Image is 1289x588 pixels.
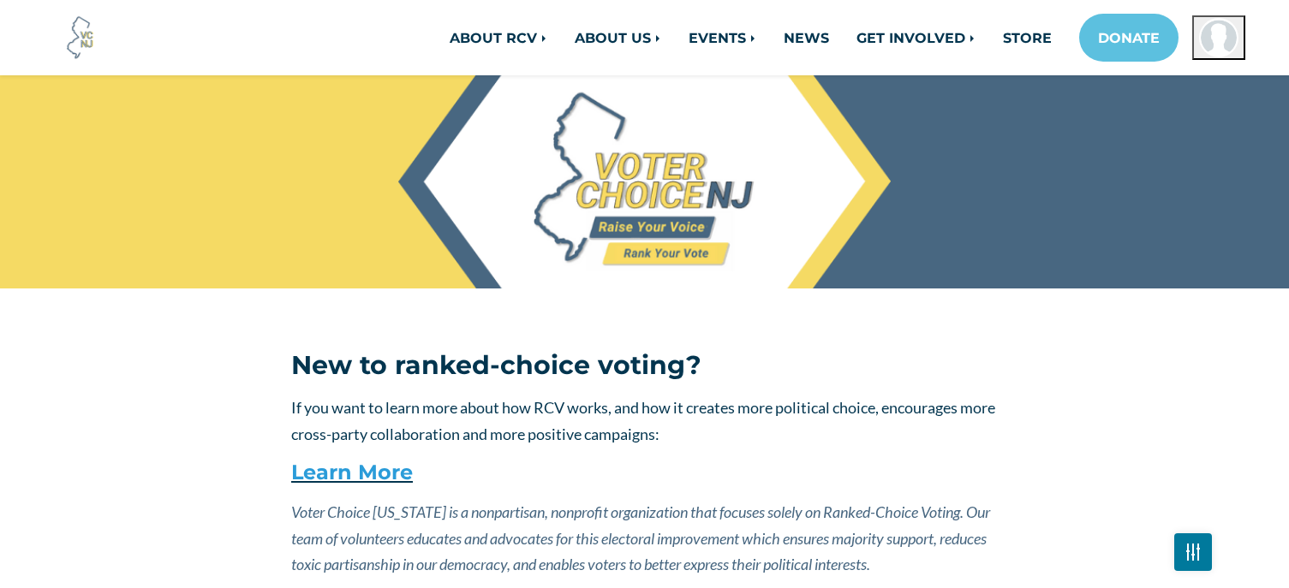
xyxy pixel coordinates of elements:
[843,21,989,55] a: GET INVOLVED
[1199,18,1238,57] img: Philip Welsh
[1079,14,1179,62] a: DONATE
[1186,548,1200,555] img: Fader
[436,21,561,55] a: ABOUT RCV
[57,15,104,61] img: Voter Choice NJ
[675,21,770,55] a: EVENTS
[561,21,675,55] a: ABOUT US
[291,460,413,484] a: Learn More
[291,395,998,447] p: If you want to learn more about how RCV works, and how it creates more political choice, encourag...
[292,14,1245,62] nav: Main navigation
[291,350,998,381] h3: New to ranked-choice voting?
[1192,15,1245,60] button: Open profile menu for Philip Welsh
[989,21,1065,55] a: STORE
[770,21,843,55] a: NEWS
[291,502,990,573] em: Voter Choice [US_STATE] is a nonpartisan, nonprofit organization that focuses solely on Ranked-Ch...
